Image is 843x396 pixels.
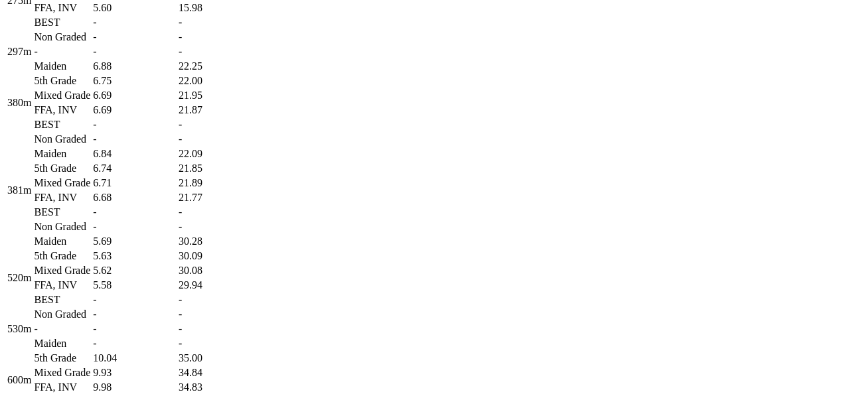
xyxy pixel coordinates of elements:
td: 6.68 [92,191,177,204]
td: 21.77 [178,191,248,204]
td: - [178,206,248,219]
td: BEST [33,16,91,29]
td: - [92,308,177,321]
td: 6.69 [92,89,177,102]
td: 21.95 [178,89,248,102]
td: Maiden [33,147,91,161]
td: 29.94 [178,279,248,292]
td: 5th Grade [33,249,91,263]
td: Maiden [33,337,91,350]
td: 5th Grade [33,74,91,88]
td: - [178,118,248,131]
td: - [92,16,177,29]
td: 5.60 [92,1,177,15]
td: 297m [7,45,32,58]
td: - [178,308,248,321]
td: 15.98 [178,1,248,15]
td: - [33,322,91,336]
td: 6.69 [92,103,177,117]
td: FFA, INV [33,191,91,204]
td: 5th Grade [33,352,91,365]
td: Mixed Grade [33,176,91,190]
td: 9.98 [92,381,177,394]
td: - [92,337,177,350]
td: Non Graded [33,308,91,321]
td: 34.83 [178,381,248,394]
td: - [178,337,248,350]
td: 21.89 [178,176,248,190]
td: 5.58 [92,279,177,292]
td: - [92,206,177,219]
td: 6.74 [92,162,177,175]
td: - [178,322,248,336]
td: - [178,133,248,146]
td: BEST [33,118,91,131]
td: - [92,293,177,306]
td: - [33,45,91,58]
td: FFA, INV [33,103,91,117]
td: BEST [33,206,91,219]
td: 30.28 [178,235,248,248]
td: 5.69 [92,235,177,248]
td: Mixed Grade [33,89,91,102]
td: BEST [33,293,91,306]
td: Maiden [33,60,91,73]
td: 30.09 [178,249,248,263]
td: - [178,45,248,58]
td: Maiden [33,235,91,248]
td: 530m [7,322,32,336]
td: - [92,133,177,146]
td: 520m [7,235,32,321]
td: - [92,31,177,44]
td: 5.63 [92,249,177,263]
td: 21.87 [178,103,248,117]
td: 9.93 [92,366,177,379]
td: 6.88 [92,60,177,73]
td: - [178,16,248,29]
td: 22.00 [178,74,248,88]
td: 6.71 [92,176,177,190]
td: 5.62 [92,264,177,277]
td: 6.84 [92,147,177,161]
td: Non Graded [33,133,91,146]
td: 35.00 [178,352,248,365]
td: - [92,220,177,233]
td: - [178,220,248,233]
td: 30.08 [178,264,248,277]
td: - [178,31,248,44]
td: Non Graded [33,31,91,44]
td: - [92,45,177,58]
td: 21.85 [178,162,248,175]
td: Mixed Grade [33,366,91,379]
td: 22.09 [178,147,248,161]
td: 380m [7,60,32,146]
td: 381m [7,147,32,233]
td: Non Graded [33,220,91,233]
td: 10.04 [92,352,177,365]
td: - [178,293,248,306]
td: FFA, INV [33,381,91,394]
td: 6.75 [92,74,177,88]
td: - [92,322,177,336]
td: 5th Grade [33,162,91,175]
td: 22.25 [178,60,248,73]
td: - [92,118,177,131]
td: FFA, INV [33,1,91,15]
td: Mixed Grade [33,264,91,277]
td: FFA, INV [33,279,91,292]
td: 34.84 [178,366,248,379]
